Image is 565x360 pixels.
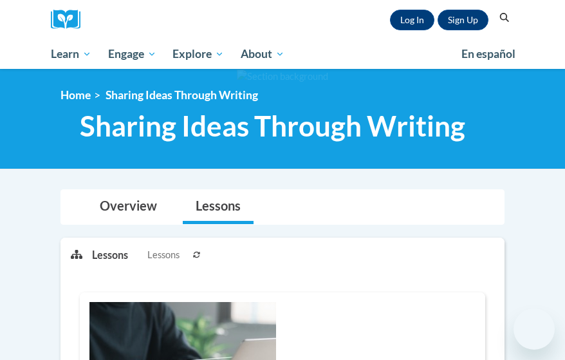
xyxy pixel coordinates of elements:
a: About [232,39,293,69]
a: En español [453,41,524,68]
span: Sharing Ideas Through Writing [106,88,258,102]
a: Home [60,88,91,102]
a: Explore [164,39,232,69]
iframe: Button to launch messaging window [514,308,555,350]
span: Engage [108,46,156,62]
a: Log In [390,10,434,30]
a: Lessons [183,190,254,224]
span: Lessons [147,248,180,262]
span: Sharing Ideas Through Writing [80,109,465,143]
img: Section background [237,70,328,84]
button: Search [495,10,514,26]
div: Main menu [41,39,524,69]
a: Register [438,10,488,30]
span: Explore [172,46,224,62]
p: Lessons [92,248,128,262]
img: Logo brand [51,10,89,30]
span: About [241,46,284,62]
span: En español [461,47,515,61]
a: Overview [87,190,170,224]
a: Engage [100,39,165,69]
a: Cox Campus [51,10,89,30]
a: Learn [42,39,100,69]
span: Learn [51,46,91,62]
